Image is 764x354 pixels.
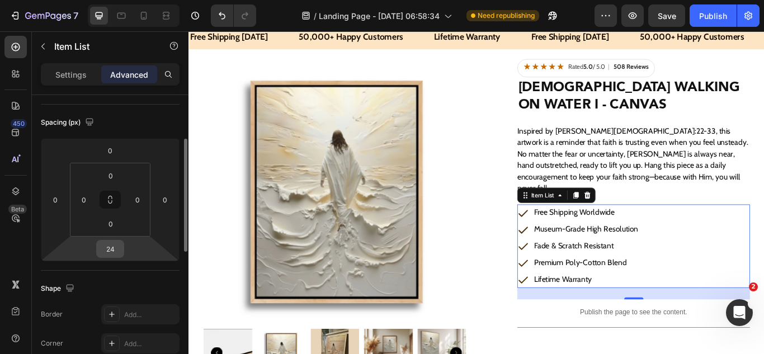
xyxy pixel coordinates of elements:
h1: [DEMOGRAPHIC_DATA] Walking on Water I - Canvas [383,54,654,97]
div: Add... [124,310,177,320]
div: Item List [397,186,428,196]
p: Advanced [110,69,148,81]
span: Museum-Grade High Resolution [403,225,524,236]
input: 0px [129,191,146,208]
span: Landing Page - [DATE] 06:58:34 [319,10,440,22]
p: Settings [55,69,87,81]
a: Go to reviews [390,37,536,46]
div: Corner [41,338,63,348]
strong: 5.0 [460,36,471,45]
span: Save [658,11,676,21]
span: Need republishing [478,11,535,21]
input: 0 [99,142,121,159]
p: 7 [73,9,78,22]
button: Save [648,4,685,27]
span: Lifetime Warranty [403,284,470,295]
span: Premium Poly-Cotton Blend [403,265,511,275]
div: Beta [8,205,27,214]
input: 0 [157,191,173,208]
div: Undo/Redo [211,4,256,27]
p: Free Shipping Worldwide [403,204,524,220]
p: Publish the page to see the content. [383,322,654,333]
div: Shape [41,281,77,296]
div: Spacing (px) [41,115,96,130]
span: Rated / 5.0 [442,37,536,45]
input: 0 [47,191,64,208]
span: | [489,36,491,45]
span: 2 [749,282,758,291]
input: 0px [100,167,122,184]
input: 24 [99,240,121,257]
iframe: Intercom live chat [726,299,753,326]
span: / [314,10,317,22]
div: Add... [124,339,177,349]
p: Item List [54,40,149,53]
button: Publish [690,4,737,27]
strong: 508 Reviews [496,36,536,45]
input: 0px [100,215,122,232]
div: Publish [699,10,727,22]
span: Fade & Scratch Resistant [403,245,496,256]
div: Border [41,309,63,319]
iframe: Design area [188,31,764,354]
span: Inspired by [PERSON_NAME][DEMOGRAPHIC_DATA]:22-33, this artwork is a reminder that faith is trust... [383,111,652,188]
div: 450 [11,119,27,128]
button: 7 [4,4,83,27]
input: 0px [76,191,92,208]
